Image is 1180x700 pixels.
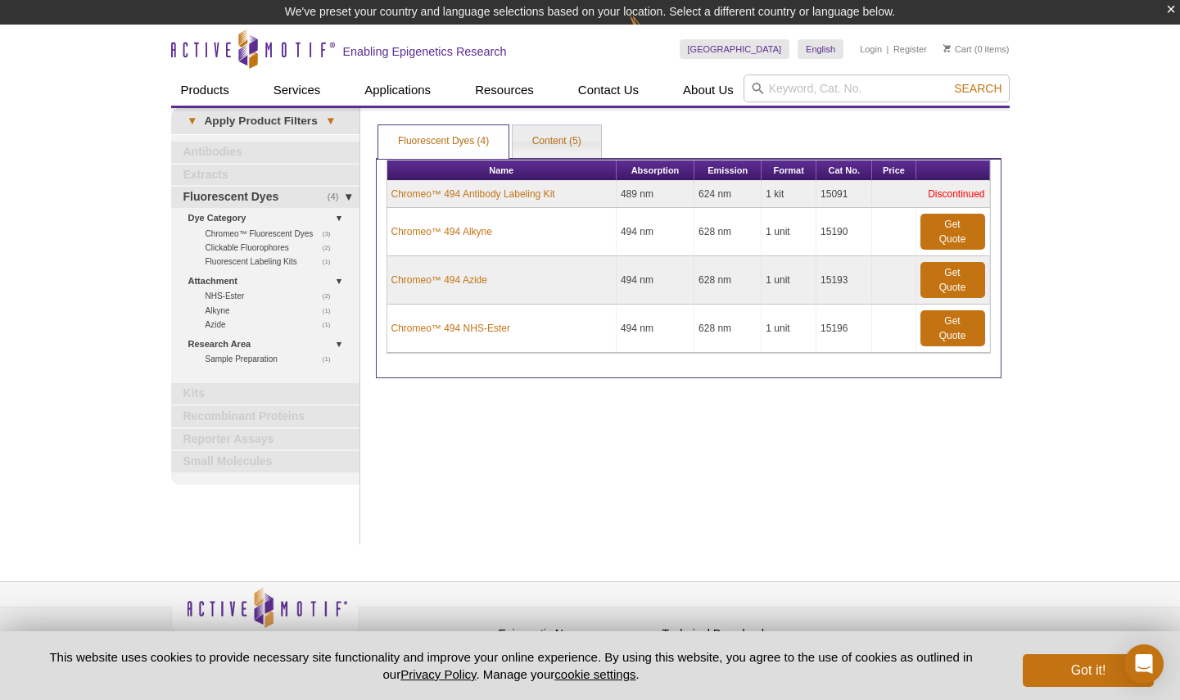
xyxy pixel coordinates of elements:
[513,125,601,158] a: Content (5)
[323,289,340,303] span: (2)
[762,256,816,305] td: 1 unit
[171,75,239,106] a: Products
[762,160,816,181] th: Format
[264,75,331,106] a: Services
[378,125,509,158] a: Fluorescent Dyes (4)
[673,75,744,106] a: About Us
[798,39,843,59] a: English
[188,210,350,227] a: Dye Category
[887,39,889,59] li: |
[617,208,694,256] td: 494 nm
[943,39,1010,59] li: (0 items)
[680,39,790,59] a: [GEOGRAPHIC_DATA]
[662,627,818,641] h4: Technical Downloads
[744,75,1010,102] input: Keyword, Cat. No.
[694,208,762,256] td: 628 nm
[188,273,350,290] a: Attachment
[617,181,694,208] td: 489 nm
[872,160,916,181] th: Price
[400,667,476,681] a: Privacy Policy
[816,256,872,305] td: 15193
[171,187,359,208] a: (4)Fluorescent Dyes
[318,114,343,129] span: ▾
[171,383,359,404] a: Kits
[391,273,487,287] a: Chromeo™ 494 Azide
[179,114,205,129] span: ▾
[206,318,340,332] a: (1)Azide
[893,43,927,55] a: Register
[694,305,762,353] td: 628 nm
[943,43,972,55] a: Cart
[816,181,872,208] td: 15091
[943,44,951,52] img: Your Cart
[171,451,359,472] a: Small Molecules
[391,224,492,239] a: Chromeo™ 494 Alkyne
[762,181,816,208] td: 1 kit
[387,160,617,181] th: Name
[629,12,672,51] img: Change Here
[206,289,340,303] a: (2)NHS-Ester
[171,108,359,134] a: ▾Apply Product Filters▾
[694,256,762,305] td: 628 nm
[391,187,555,201] a: Chromeo™ 494 Antibody Labeling Kit
[323,352,340,366] span: (1)
[26,648,996,683] p: This website uses cookies to provide necessary site functionality and improve your online experie...
[323,318,340,332] span: (1)
[465,75,544,106] a: Resources
[499,627,654,641] h4: Epigenetic News
[323,241,340,255] span: (2)
[188,336,350,353] a: Research Area
[954,82,1001,95] span: Search
[171,429,359,450] a: Reporter Assays
[368,625,432,649] a: Privacy Policy
[391,321,510,336] a: Chromeo™ 494 NHS-Ester
[617,256,694,305] td: 494 nm
[762,208,816,256] td: 1 unit
[328,187,348,208] span: (4)
[694,181,762,208] td: 624 nm
[920,310,985,346] a: Get Quote
[816,160,872,181] th: Cat No.
[617,305,694,353] td: 494 nm
[1023,654,1154,687] button: Got it!
[920,262,985,298] a: Get Quote
[343,44,507,59] h2: Enabling Epigenetics Research
[554,667,635,681] button: cookie settings
[617,160,694,181] th: Absorption
[206,304,340,318] a: (1)Alkyne
[206,352,340,366] a: (1)Sample Preparation
[816,305,872,353] td: 15196
[860,43,882,55] a: Login
[171,582,359,648] img: Active Motif,
[323,227,340,241] span: (3)
[816,208,872,256] td: 15190
[1124,644,1164,684] div: Open Intercom Messenger
[949,81,1006,96] button: Search
[872,181,989,208] td: Discontinued
[694,160,762,181] th: Emission
[920,214,985,250] a: Get Quote
[206,227,340,241] a: (3)Chromeo™ Fluorescent Dyes
[206,255,340,269] a: (1)Fluorescent Labeling Kits
[323,304,340,318] span: (1)
[323,255,340,269] span: (1)
[568,75,649,106] a: Contact Us
[762,305,816,353] td: 1 unit
[171,142,359,163] a: Antibodies
[171,165,359,186] a: Extracts
[171,406,359,427] a: Recombinant Proteins
[206,241,340,255] a: (2)Clickable Fluorophores
[355,75,441,106] a: Applications
[826,611,949,647] table: Click to Verify - This site chose Symantec SSL for secure e-commerce and confidential communicati...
